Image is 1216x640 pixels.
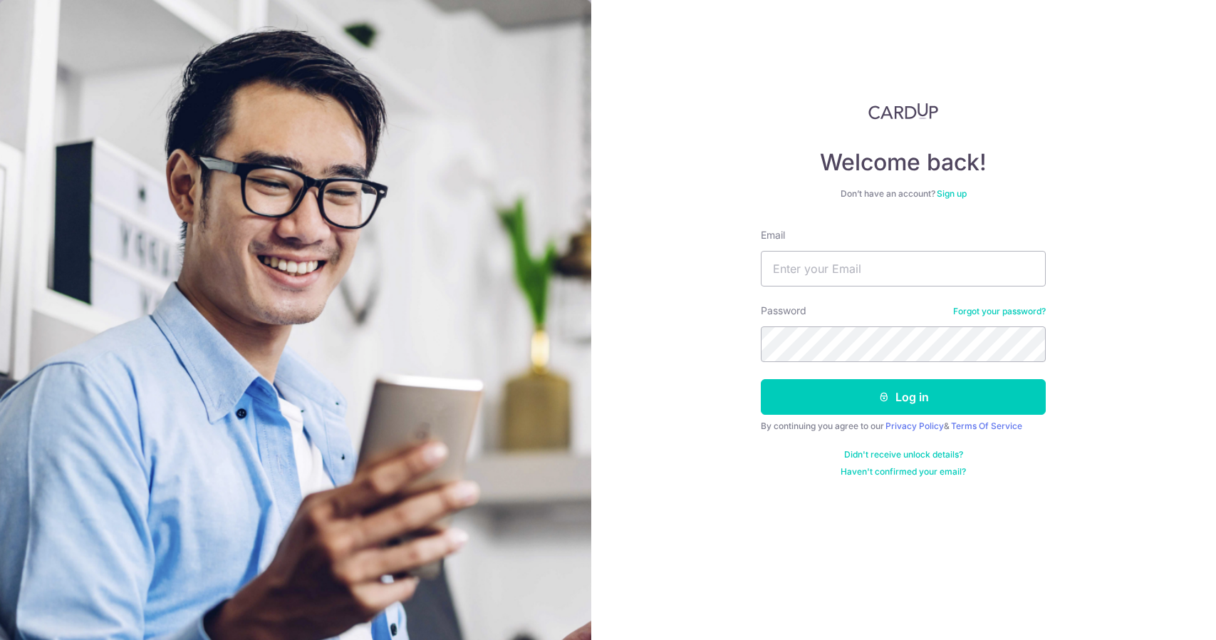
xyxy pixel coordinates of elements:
[937,188,967,199] a: Sign up
[953,306,1046,317] a: Forgot your password?
[761,379,1046,415] button: Log in
[885,420,944,431] a: Privacy Policy
[841,466,966,478] a: Haven't confirmed your email?
[844,449,963,460] a: Didn't receive unlock details?
[761,148,1046,177] h4: Welcome back!
[951,420,1022,431] a: Terms Of Service
[761,420,1046,432] div: By continuing you agree to our &
[761,228,785,242] label: Email
[761,251,1046,287] input: Enter your Email
[761,188,1046,200] div: Don’t have an account?
[868,103,938,120] img: CardUp Logo
[761,304,806,318] label: Password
